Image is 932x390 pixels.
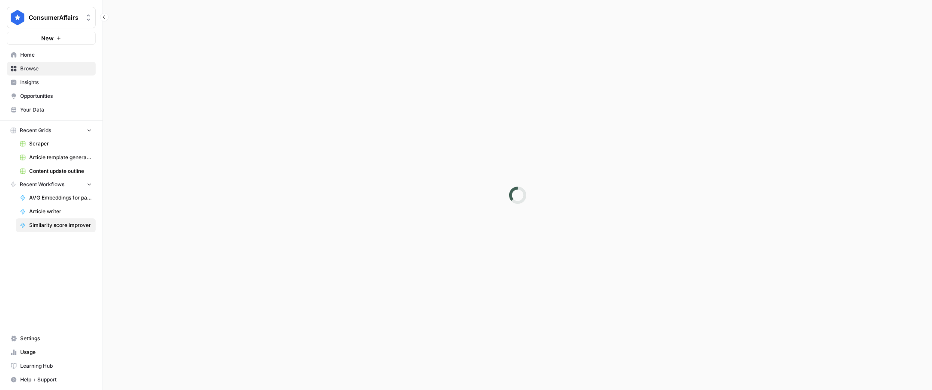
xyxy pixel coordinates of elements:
[20,348,92,356] span: Usage
[7,7,96,28] button: Workspace: ConsumerAffairs
[16,205,96,218] a: Article writer
[29,167,92,175] span: Content update outline
[7,103,96,117] a: Your Data
[20,127,51,134] span: Recent Grids
[7,373,96,387] button: Help + Support
[16,218,96,232] a: Similarity score improver
[41,34,54,42] span: New
[7,62,96,76] a: Browse
[29,154,92,161] span: Article template generator
[29,194,92,202] span: AVG Embeddings for page and Target Keyword
[7,32,96,45] button: New
[7,359,96,373] a: Learning Hub
[20,106,92,114] span: Your Data
[20,362,92,370] span: Learning Hub
[7,345,96,359] a: Usage
[20,376,92,384] span: Help + Support
[29,221,92,229] span: Similarity score improver
[16,151,96,164] a: Article template generator
[20,181,64,188] span: Recent Workflows
[7,332,96,345] a: Settings
[7,124,96,137] button: Recent Grids
[16,164,96,178] a: Content update outline
[16,137,96,151] a: Scraper
[29,140,92,148] span: Scraper
[7,89,96,103] a: Opportunities
[29,13,81,22] span: ConsumerAffairs
[20,65,92,73] span: Browse
[20,79,92,86] span: Insights
[16,191,96,205] a: AVG Embeddings for page and Target Keyword
[10,10,25,25] img: ConsumerAffairs Logo
[20,335,92,342] span: Settings
[7,178,96,191] button: Recent Workflows
[20,92,92,100] span: Opportunities
[7,48,96,62] a: Home
[7,76,96,89] a: Insights
[29,208,92,215] span: Article writer
[20,51,92,59] span: Home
